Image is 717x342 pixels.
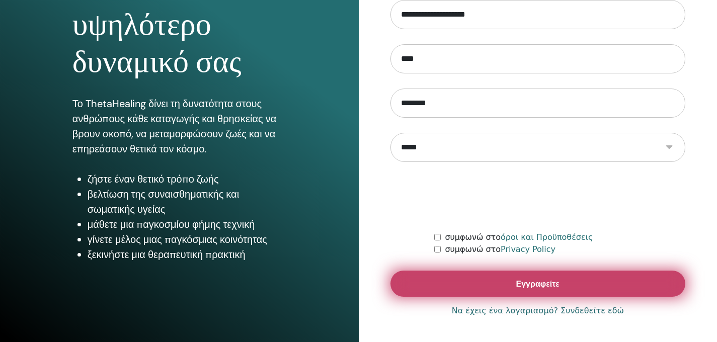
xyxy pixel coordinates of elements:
[390,271,686,297] button: Εγγραφείτε
[72,96,286,156] p: Το ThetaHealing δίνει τη δυνατότητα στους ανθρώπους κάθε καταγωγής και θρησκείας να βρουν σκοπό, ...
[88,172,286,187] li: ζήστε έναν θετικό τρόπο ζωής
[88,217,286,232] li: μάθετε μια παγκοσμίου φήμης τεχνική
[452,305,624,317] a: Να έχεις ένα λογαριασμό? Συνδεθείτε εδώ
[445,243,555,255] label: συμφωνώ στο
[88,247,286,262] li: ξεκινήστε μια θεραπευτική πρακτική
[461,177,614,216] iframe: reCAPTCHA
[88,232,286,247] li: γίνετε μέλος μιας παγκόσμιας κοινότητας
[88,187,286,217] li: βελτίωση της συναισθηματικής και σωματικής υγείας
[445,231,593,243] label: συμφωνώ στο
[501,232,593,242] a: όροι και Προϋποθέσεις
[516,279,560,289] span: Εγγραφείτε
[501,244,555,254] a: Privacy Policy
